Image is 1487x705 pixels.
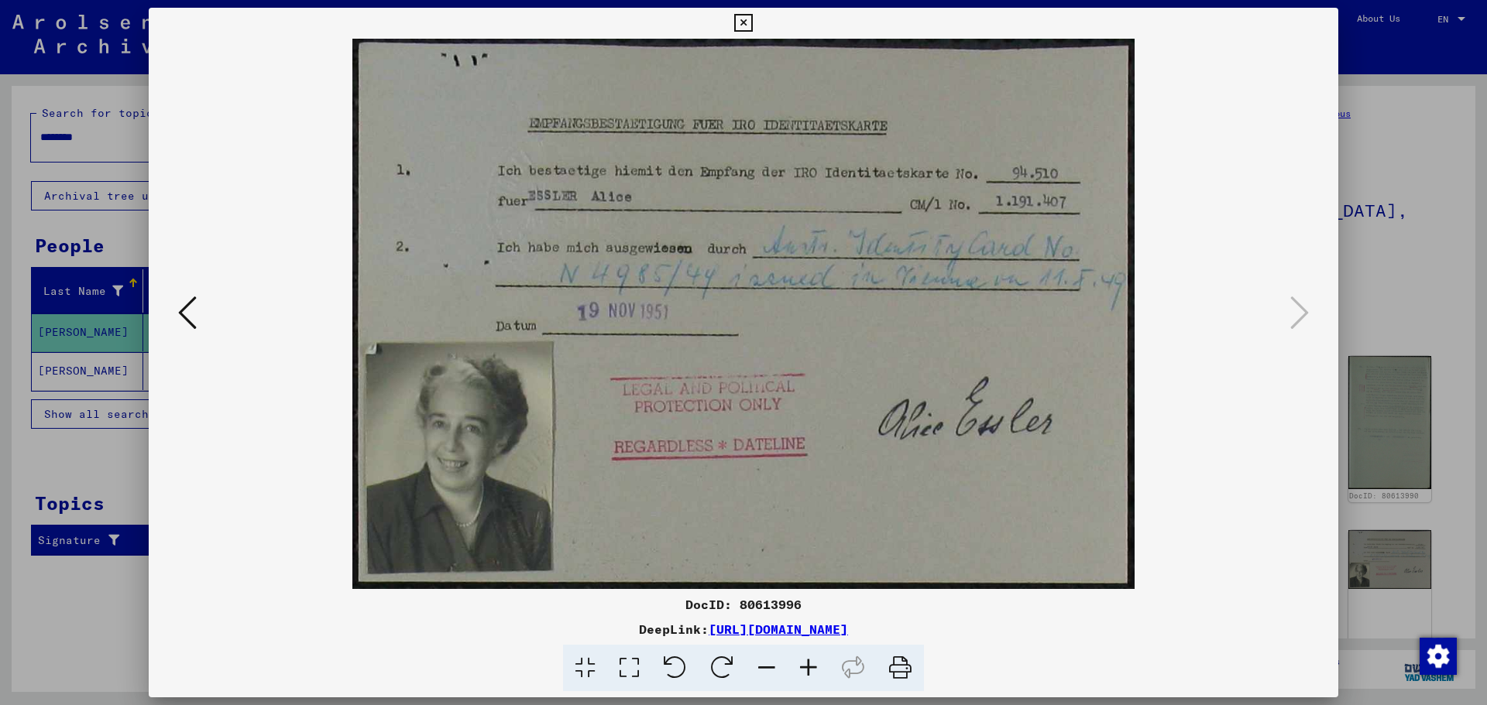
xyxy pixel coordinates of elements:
img: Change consent [1420,638,1457,675]
div: Change consent [1419,637,1456,674]
div: DeepLink: [149,620,1338,638]
div: DocID: 80613996 [149,595,1338,614]
a: [URL][DOMAIN_NAME] [709,621,848,637]
img: 001.jpg [352,39,1135,589]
